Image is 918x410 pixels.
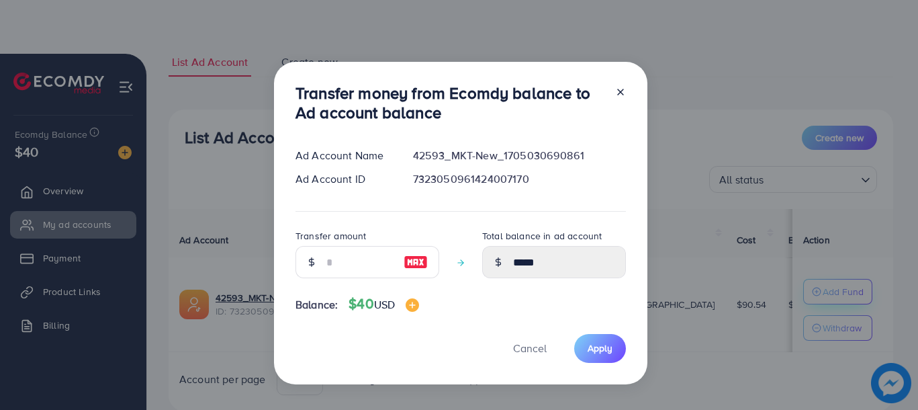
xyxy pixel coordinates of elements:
[404,254,428,270] img: image
[402,148,637,163] div: 42593_MKT-New_1705030690861
[588,341,612,355] span: Apply
[406,298,419,312] img: image
[402,171,637,187] div: 7323050961424007170
[496,334,563,363] button: Cancel
[285,148,402,163] div: Ad Account Name
[574,334,626,363] button: Apply
[349,296,419,313] h4: $40
[513,341,547,356] span: Cancel
[295,83,604,122] h3: Transfer money from Ecomdy balance to Ad account balance
[482,229,602,243] label: Total balance in ad account
[285,171,402,187] div: Ad Account ID
[374,297,395,312] span: USD
[295,297,338,313] span: Balance:
[295,229,366,243] label: Transfer amount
